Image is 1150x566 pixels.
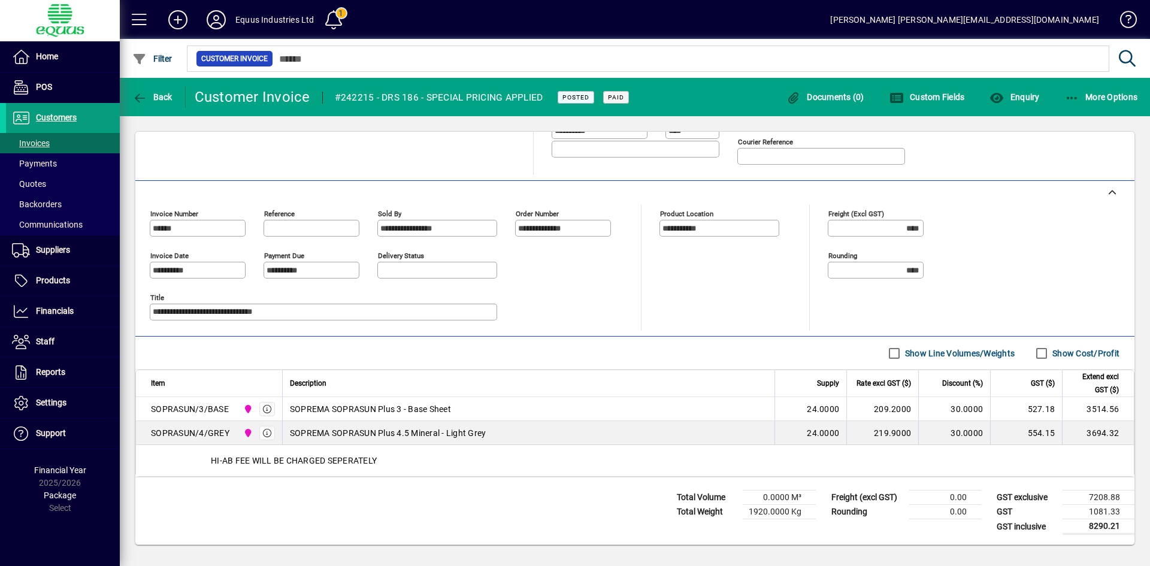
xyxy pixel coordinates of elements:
td: 8290.21 [1063,519,1134,534]
span: Filter [132,54,172,63]
span: 24.0000 [807,403,839,415]
td: GST inclusive [991,519,1063,534]
div: 209.2000 [854,403,911,415]
mat-label: Freight (excl GST) [828,210,884,218]
div: [PERSON_NAME] [PERSON_NAME][EMAIL_ADDRESS][DOMAIN_NAME] [830,10,1099,29]
a: Support [6,419,120,449]
div: #242215 - DRS 186 - SPECIAL PRICING APPLIED [335,88,543,107]
button: Add [159,9,197,31]
mat-label: Product location [660,210,713,218]
div: SOPRASUN/3/BASE [151,403,229,415]
div: Customer Invoice [195,87,310,107]
span: SOPREMA SOPRASUN Plus 3 - Base Sheet [290,403,451,415]
span: Backorders [12,199,62,209]
a: Quotes [6,174,120,194]
span: Description [290,377,326,390]
span: Item [151,377,165,390]
td: 7208.88 [1063,491,1134,505]
a: Products [6,266,120,296]
td: Freight (excl GST) [825,491,909,505]
span: Posted [562,93,589,101]
span: Suppliers [36,245,70,255]
td: Total Weight [671,505,743,519]
a: Knowledge Base [1111,2,1135,41]
td: 3514.56 [1062,397,1134,421]
span: Custom Fields [889,92,965,102]
span: Financials [36,306,74,316]
a: Reports [6,358,120,388]
td: 0.00 [909,491,981,505]
td: 0.00 [909,505,981,519]
span: 24.0000 [807,427,839,439]
button: More Options [1062,86,1141,108]
div: 219.9000 [854,427,911,439]
span: SOPREMA SOPRASUN Plus 4.5 Mineral - Light Grey [290,427,486,439]
mat-label: Payment due [264,252,304,260]
span: Quotes [12,179,46,189]
span: Home [36,52,58,61]
mat-label: Invoice date [150,252,189,260]
span: Supply [817,377,839,390]
span: Staff [36,337,55,346]
mat-label: Reference [264,210,295,218]
span: Financial Year [34,465,86,475]
span: Products [36,276,70,285]
a: Payments [6,153,120,174]
td: 527.18 [990,397,1062,421]
span: Rate excl GST ($) [857,377,911,390]
div: HI-AB FEE WILL BE CHARGED SEPERATELY [136,445,1134,476]
mat-label: Order number [516,210,559,218]
span: Customers [36,113,77,122]
label: Show Cost/Profit [1050,347,1119,359]
a: Communications [6,214,120,235]
td: Rounding [825,505,909,519]
span: Payments [12,159,57,168]
td: 1920.0000 Kg [743,505,816,519]
td: 0.0000 M³ [743,491,816,505]
app-page-header-button: Back [120,86,186,108]
span: POS [36,82,52,92]
td: 30.0000 [918,397,990,421]
span: 2N NORTHERN [240,402,254,416]
span: GST ($) [1031,377,1055,390]
span: Invoices [12,138,50,148]
mat-label: Courier Reference [738,138,793,146]
a: Invoices [6,133,120,153]
span: 2N NORTHERN [240,426,254,440]
button: Profile [197,9,235,31]
td: GST [991,505,1063,519]
a: POS [6,72,120,102]
span: Extend excl GST ($) [1070,370,1119,396]
span: Customer Invoice [201,53,268,65]
button: Filter [129,48,175,69]
span: Reports [36,367,65,377]
td: GST exclusive [991,491,1063,505]
a: Home [6,42,120,72]
label: Show Line Volumes/Weights [903,347,1015,359]
button: Custom Fields [886,86,968,108]
span: Settings [36,398,66,407]
a: Suppliers [6,235,120,265]
mat-label: Rounding [828,252,857,260]
span: Package [44,491,76,500]
button: Documents (0) [783,86,867,108]
td: Total Volume [671,491,743,505]
mat-label: Delivery status [378,252,424,260]
a: Backorders [6,194,120,214]
span: Documents (0) [786,92,864,102]
button: Back [129,86,175,108]
td: 1081.33 [1063,505,1134,519]
a: Financials [6,296,120,326]
mat-label: Title [150,293,164,302]
mat-label: Sold by [378,210,401,218]
span: Back [132,92,172,102]
div: Equus Industries Ltd [235,10,314,29]
a: Settings [6,388,120,418]
span: Paid [608,93,624,101]
span: Support [36,428,66,438]
div: SOPRASUN/4/GREY [151,427,229,439]
button: Enquiry [986,86,1042,108]
mat-label: Invoice number [150,210,198,218]
td: 554.15 [990,421,1062,445]
span: Enquiry [989,92,1039,102]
